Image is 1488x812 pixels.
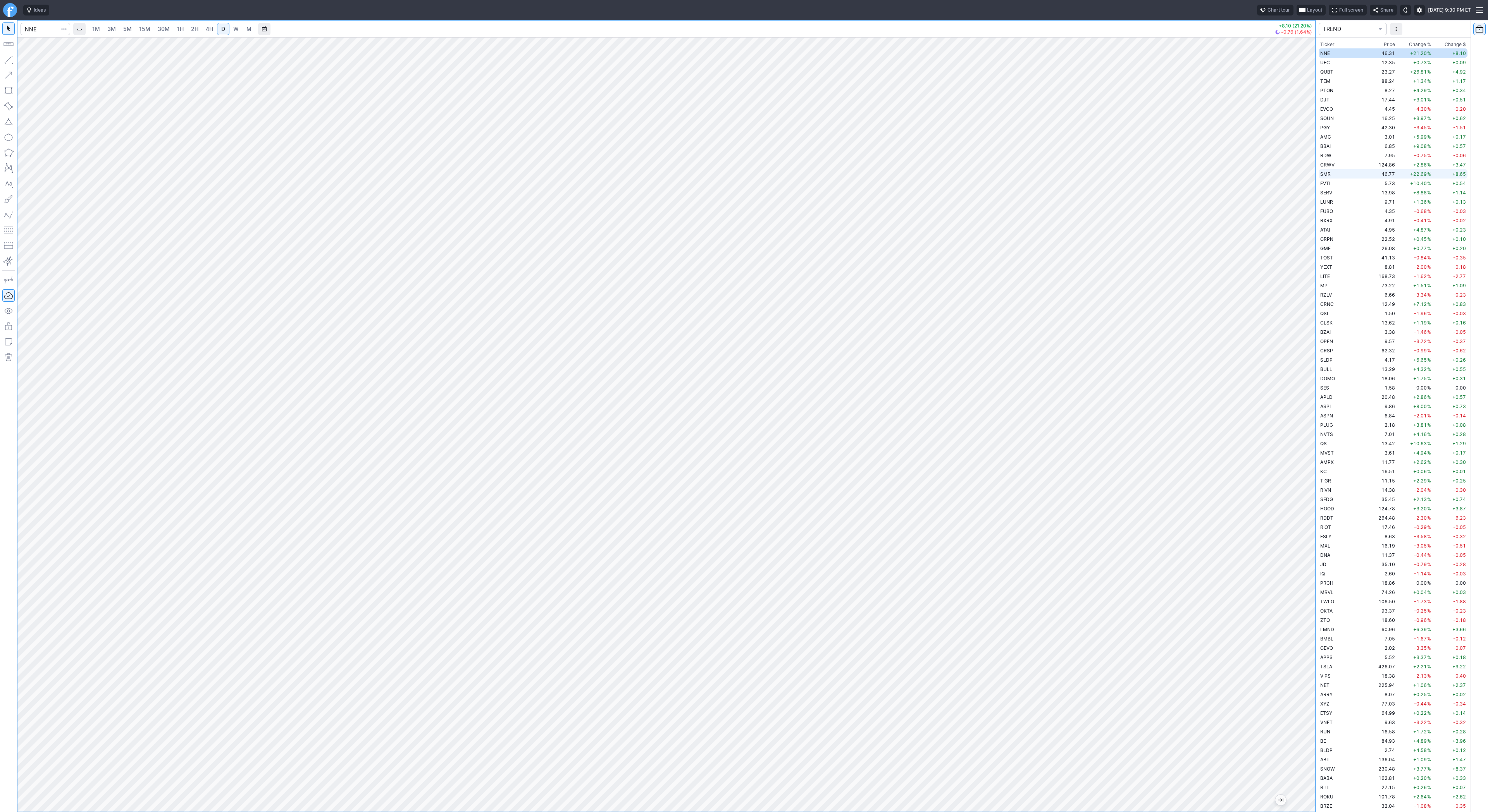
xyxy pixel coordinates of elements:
[1452,376,1466,381] span: +0.31
[1320,199,1333,205] span: LUNR
[1452,171,1466,177] span: +8.65
[1409,41,1431,48] span: Change %
[23,5,49,15] button: Ideas
[2,255,15,267] button: Anchored VWAP
[1367,188,1397,197] td: 13.98
[1319,23,1387,35] button: portfolio-watchlist-select
[1413,60,1427,65] span: +0.73
[1320,329,1331,335] span: BZAI
[1367,402,1397,411] td: 9.86
[1329,5,1367,15] button: Full screen
[1427,329,1431,335] span: %
[1367,364,1397,374] td: 13.29
[1297,5,1326,15] button: Layout
[34,6,46,14] span: Ideas
[2,208,15,221] button: Elliott waves
[1427,171,1431,177] span: %
[1453,311,1466,316] span: -0.03
[1413,366,1427,372] span: +4.32
[1320,431,1333,437] span: NVTS
[1320,264,1332,270] span: YEXT
[1428,6,1471,14] span: [DATE] 9:30 PM ET
[1413,227,1427,233] span: +4.87
[1367,327,1397,336] td: 3.38
[177,26,184,32] span: 1H
[1413,78,1427,84] span: +1.34
[1414,311,1427,316] span: -1.96
[2,305,15,317] button: Hide drawings
[1320,236,1333,242] span: GRPN
[1367,58,1397,67] td: 12.35
[1384,41,1395,48] div: Price
[1453,218,1466,223] span: -0.02
[1453,125,1466,130] span: -1.51
[1367,467,1397,476] td: 16.51
[1452,403,1466,409] span: +0.73
[1367,457,1397,467] td: 11.77
[1410,171,1427,177] span: +22.69
[1452,283,1466,288] span: +1.09
[1453,338,1466,344] span: -0.37
[1320,348,1333,354] span: CRSP
[1320,106,1333,112] span: EVGO
[1367,392,1397,402] td: 20.48
[1414,338,1427,344] span: -3.72
[1400,5,1411,15] button: Toggle dark mode
[2,336,15,348] button: Add note
[1320,469,1327,474] span: KC
[1413,459,1427,465] span: +2.62
[1452,143,1466,149] span: +0.57
[1367,318,1397,327] td: 13.62
[1453,292,1466,298] span: -0.23
[1320,394,1333,400] span: APLD
[1427,78,1431,84] span: %
[1320,190,1332,196] span: SERV
[1427,394,1431,400] span: %
[1452,97,1466,103] span: +0.51
[1427,245,1431,251] span: %
[1414,264,1427,270] span: -2.00
[191,26,198,32] span: 2H
[1414,125,1427,130] span: -3.45
[1414,5,1425,15] button: Settings
[1320,143,1331,149] span: BBAI
[1410,50,1427,56] span: +21.20
[1320,41,1334,48] div: Ticker
[1427,403,1431,409] span: %
[1414,273,1427,279] span: -1.62
[92,26,100,32] span: 1M
[1320,357,1333,363] span: SLDP
[1320,153,1331,158] span: RDW
[2,69,15,81] button: Arrow
[2,131,15,143] button: Ellipse
[1414,292,1427,298] span: -3.34
[1320,441,1327,446] span: QS
[1427,264,1431,270] span: %
[1452,320,1466,326] span: +0.16
[1427,143,1431,149] span: %
[1427,115,1431,121] span: %
[1427,134,1431,140] span: %
[1367,336,1397,346] td: 9.57
[1427,459,1431,465] span: %
[1427,338,1431,344] span: %
[1413,450,1427,456] span: +4.94
[1453,413,1466,419] span: -0.14
[1427,292,1431,298] span: %
[1410,69,1427,75] span: +26.81
[1453,153,1466,158] span: -0.06
[1427,125,1431,130] span: %
[1427,180,1431,186] span: %
[1320,245,1331,251] span: GME
[1427,450,1431,456] span: %
[1427,236,1431,242] span: %
[1453,348,1466,354] span: -0.62
[1307,6,1322,14] span: Layout
[1367,132,1397,141] td: 3.01
[1427,60,1431,65] span: %
[2,100,15,112] button: Rotated rectangle
[154,23,173,35] a: 30M
[1367,123,1397,132] td: 42.30
[1452,162,1466,168] span: +3.47
[1413,115,1427,121] span: +3.97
